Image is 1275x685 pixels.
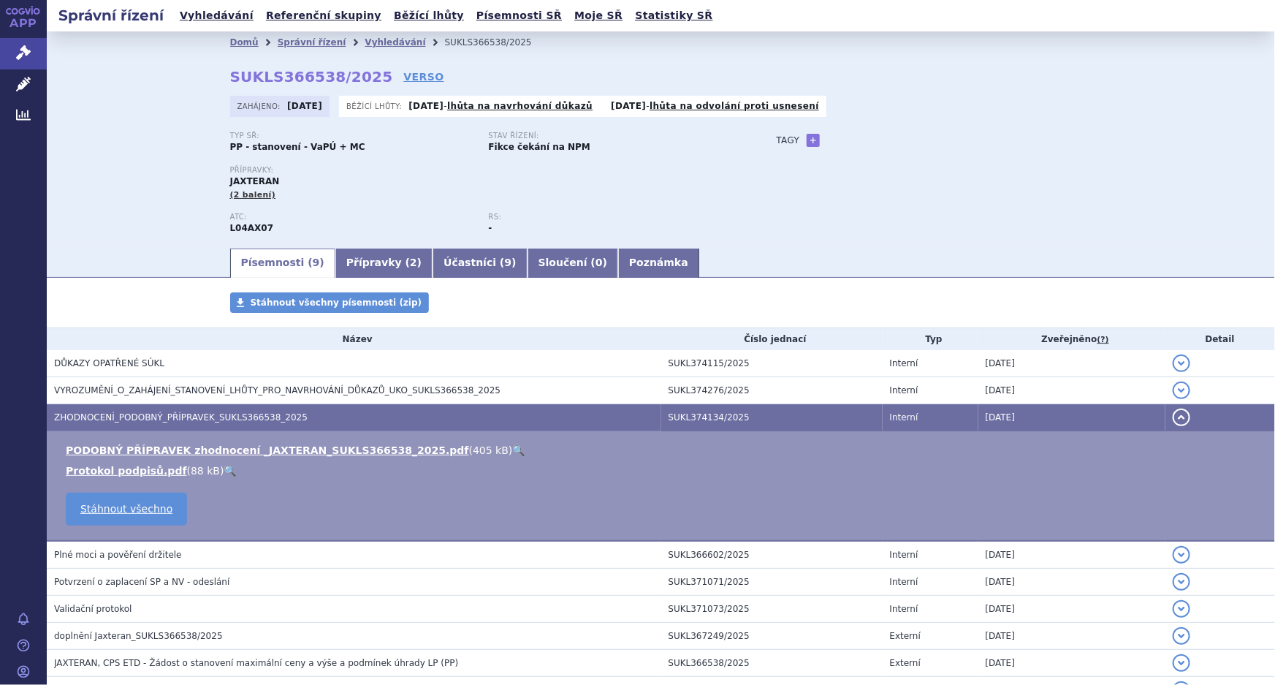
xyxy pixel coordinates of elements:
a: Domů [230,37,259,48]
span: Interní [890,604,918,614]
strong: - [489,223,492,233]
th: Zveřejněno [978,328,1165,350]
a: Sloučení (0) [528,249,618,278]
p: ATC: [230,213,474,222]
td: SUKL374276/2025 [661,377,883,404]
a: Referenční skupiny [262,6,386,26]
a: 🔍 [512,444,525,456]
button: detail [1173,627,1190,645]
td: [DATE] [978,350,1165,377]
span: Zahájeno: [237,100,283,112]
span: Interní [890,385,918,396]
span: Běžící lhůty: [346,100,405,112]
span: Plné moci a pověření držitele [54,550,182,560]
button: detail [1173,600,1190,618]
a: Stáhnout všechno [66,493,187,526]
strong: [DATE] [611,101,646,111]
span: (2 balení) [230,190,276,200]
span: Stáhnout všechny písemnosti (zip) [251,298,422,308]
a: lhůta na odvolání proti usnesení [650,101,819,111]
td: SUKL374134/2025 [661,404,883,431]
strong: Fikce čekání na NPM [489,142,590,152]
a: + [807,134,820,147]
span: Externí [890,658,921,668]
td: SUKL374115/2025 [661,350,883,377]
td: [DATE] [978,377,1165,404]
a: Stáhnout všechny písemnosti (zip) [230,292,430,313]
span: Interní [890,577,918,587]
button: detail [1173,654,1190,672]
span: doplnění Jaxteran_SUKLS366538/2025 [54,631,223,641]
span: ZHODNOCENÍ_PODOBNÝ_PŘÍPRAVEK_SUKLS366538_2025 [54,412,308,423]
a: Správní řízení [278,37,346,48]
strong: DIMETHYL-FUMARÁT [230,223,274,233]
h3: Tagy [777,132,800,149]
th: Název [47,328,661,350]
a: Účastníci (9) [433,249,527,278]
a: lhůta na navrhování důkazů [447,101,593,111]
a: VERSO [403,69,444,84]
a: 🔍 [224,465,236,477]
p: - [611,100,819,112]
strong: [DATE] [287,101,322,111]
p: - [408,100,593,112]
span: Potvrzení o zaplacení SP a NV - odeslání [54,577,229,587]
a: Poznámka [618,249,699,278]
span: VYROZUMĚNÍ_O_ZAHÁJENÍ_STANOVENÍ_LHŮTY_PRO_NAVRHOVÁNÍ_DŮKAZŮ_UKO_SUKLS366538_2025 [54,385,501,396]
a: Vyhledávání [175,6,258,26]
a: Vyhledávání [365,37,425,48]
span: 9 [504,257,511,268]
a: PODOBNÝ PŘÍPRAVEK zhodnocení _JAXTERAN_SUKLS366538_2025.pdf [66,444,469,456]
span: Interní [890,550,918,560]
a: Přípravky (2) [335,249,433,278]
a: Písemnosti SŘ [472,6,566,26]
td: [DATE] [978,541,1165,569]
span: JAXTERAN, CPS ETD - Žádost o stanovení maximální ceny a výše a podmínek úhrady LP (PP) [54,658,458,668]
td: [DATE] [978,623,1165,650]
td: SUKL367249/2025 [661,623,883,650]
span: Interní [890,358,918,368]
td: [DATE] [978,569,1165,596]
strong: [DATE] [408,101,444,111]
p: Stav řízení: [489,132,733,140]
td: SUKL371073/2025 [661,596,883,623]
span: JAXTERAN [230,176,280,186]
span: 9 [313,257,320,268]
th: Detail [1165,328,1275,350]
td: SUKL371071/2025 [661,569,883,596]
span: 2 [410,257,417,268]
button: detail [1173,355,1190,372]
p: RS: [489,213,733,222]
p: Přípravky: [230,166,747,175]
td: SUKL366538/2025 [661,650,883,677]
span: Interní [890,412,918,423]
a: Statistiky SŘ [631,6,717,26]
button: detail [1173,546,1190,564]
strong: SUKLS366538/2025 [230,68,393,86]
a: Moje SŘ [570,6,627,26]
span: 405 kB [473,444,509,456]
span: DŮKAZY OPATŘENÉ SÚKL [54,358,164,368]
p: Typ SŘ: [230,132,474,140]
button: detail [1173,409,1190,426]
th: Typ [883,328,978,350]
span: 0 [595,257,603,268]
th: Číslo jednací [661,328,883,350]
strong: PP - stanovení - VaPÚ + MC [230,142,365,152]
a: Běžící lhůty [389,6,468,26]
li: ( ) [66,463,1260,478]
td: [DATE] [978,404,1165,431]
span: Validační protokol [54,604,132,614]
td: [DATE] [978,596,1165,623]
td: SUKL366602/2025 [661,541,883,569]
button: detail [1173,573,1190,591]
li: SUKLS366538/2025 [445,31,551,53]
a: Písemnosti (9) [230,249,335,278]
span: 88 kB [191,465,220,477]
h2: Správní řízení [47,5,175,26]
button: detail [1173,382,1190,399]
li: ( ) [66,443,1260,458]
abbr: (?) [1097,335,1109,345]
a: Protokol podpisů.pdf [66,465,187,477]
td: [DATE] [978,650,1165,677]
